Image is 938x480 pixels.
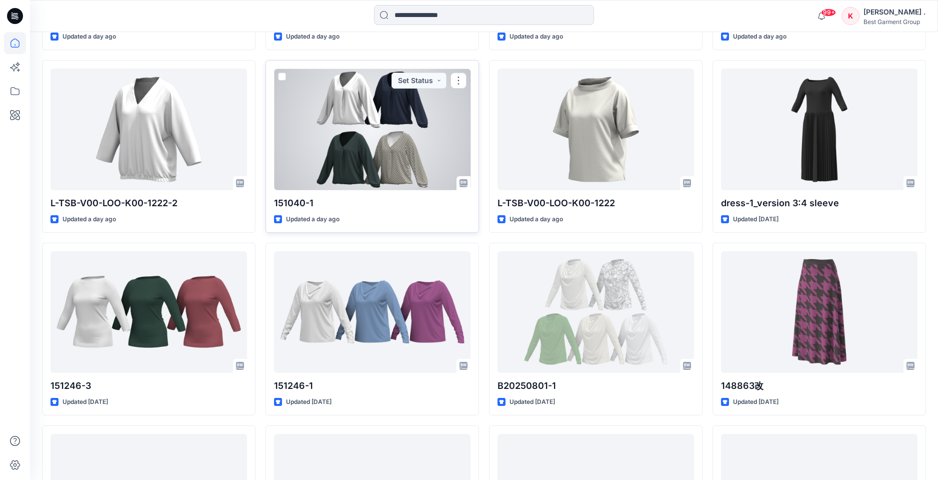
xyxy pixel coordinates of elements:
p: Updated [DATE] [62,397,108,407]
p: dress-1_version 3:4 sleeve [721,196,917,210]
span: 99+ [821,9,836,17]
p: Updated a day ago [62,214,116,225]
p: L-TSB-V00-LOO-K00-1222-2 [50,196,247,210]
a: dress-1_version 3:4 sleeve [721,69,917,190]
p: 151246-1 [274,379,470,393]
p: Updated [DATE] [733,214,778,225]
a: L-TSB-V00-LOO-K00-1222 [497,69,694,190]
div: [PERSON_NAME] . [863,6,925,18]
p: 151040-1 [274,196,470,210]
p: 151246-3 [50,379,247,393]
p: Updated [DATE] [286,397,331,407]
a: L-TSB-V00-LOO-K00-1222-2 [50,69,247,190]
a: 151040-1 [274,69,470,190]
a: B20250801-1 [497,251,694,372]
p: L-TSB-V00-LOO-K00-1222 [497,196,694,210]
p: Updated [DATE] [509,397,555,407]
div: K [841,7,859,25]
p: Updated a day ago [286,214,339,225]
a: 148863改 [721,251,917,372]
a: 151246-3 [50,251,247,372]
p: Updated a day ago [733,32,786,42]
p: Updated a day ago [62,32,116,42]
p: 148863改 [721,379,917,393]
p: Updated a day ago [509,32,563,42]
a: 151246-1 [274,251,470,372]
p: Updated a day ago [509,214,563,225]
div: Best Garment Group [863,18,925,26]
p: Updated a day ago [286,32,339,42]
p: B20250801-1 [497,379,694,393]
p: Updated [DATE] [733,397,778,407]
